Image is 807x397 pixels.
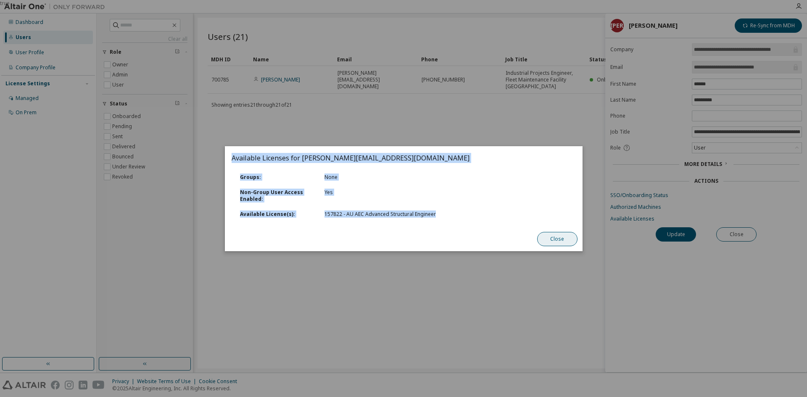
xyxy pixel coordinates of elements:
button: Close [537,232,577,246]
div: Yes [319,189,446,202]
div: Available License(s) : [235,211,319,218]
div: 157822 - AU AEC Advanced Structural Engineer [324,211,440,218]
div: None [319,174,446,181]
h2: Available Licenses for [PERSON_NAME][EMAIL_ADDRESS][DOMAIN_NAME] [225,146,583,170]
div: Groups : [235,174,319,181]
div: Non-Group User Access Enabled : [235,189,319,202]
